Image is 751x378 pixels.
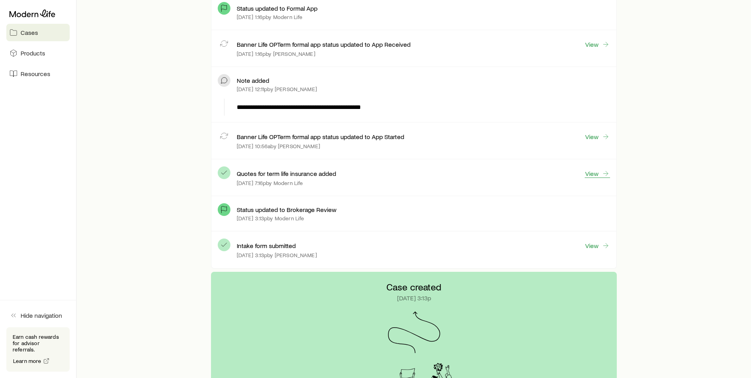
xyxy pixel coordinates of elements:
[237,4,318,12] p: Status updated to Formal App
[237,40,411,48] p: Banner Life OPTerm formal app status updated to App Received
[237,252,317,258] p: [DATE] 3:13p by [PERSON_NAME]
[237,215,304,221] p: [DATE] 3:13p by Modern Life
[237,133,404,141] p: Banner Life OPTerm formal app status updated to App Started
[237,51,315,57] p: [DATE] 1:16p by [PERSON_NAME]
[6,24,70,41] a: Cases
[585,40,610,49] a: View
[386,281,441,292] p: Case created
[585,241,610,250] a: View
[237,206,337,214] p: Status updated to Brokerage Review
[21,70,50,78] span: Resources
[6,307,70,324] button: Hide navigation
[21,49,45,57] span: Products
[237,76,269,84] p: Note added
[6,327,70,372] div: Earn cash rewards for advisor referrals.Learn more
[585,132,610,141] a: View
[13,358,42,364] span: Learn more
[13,334,63,353] p: Earn cash rewards for advisor referrals.
[237,14,302,20] p: [DATE] 1:16p by Modern Life
[21,311,62,319] span: Hide navigation
[6,44,70,62] a: Products
[237,170,336,178] p: Quotes for term life insurance added
[21,29,38,36] span: Cases
[237,242,296,250] p: Intake form submitted
[237,86,317,92] p: [DATE] 12:11p by [PERSON_NAME]
[397,294,431,302] p: [DATE] 3:13p
[585,169,610,178] a: View
[6,65,70,82] a: Resources
[237,143,320,149] p: [DATE] 10:56a by [PERSON_NAME]
[237,180,303,186] p: [DATE] 7:16p by Modern Life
